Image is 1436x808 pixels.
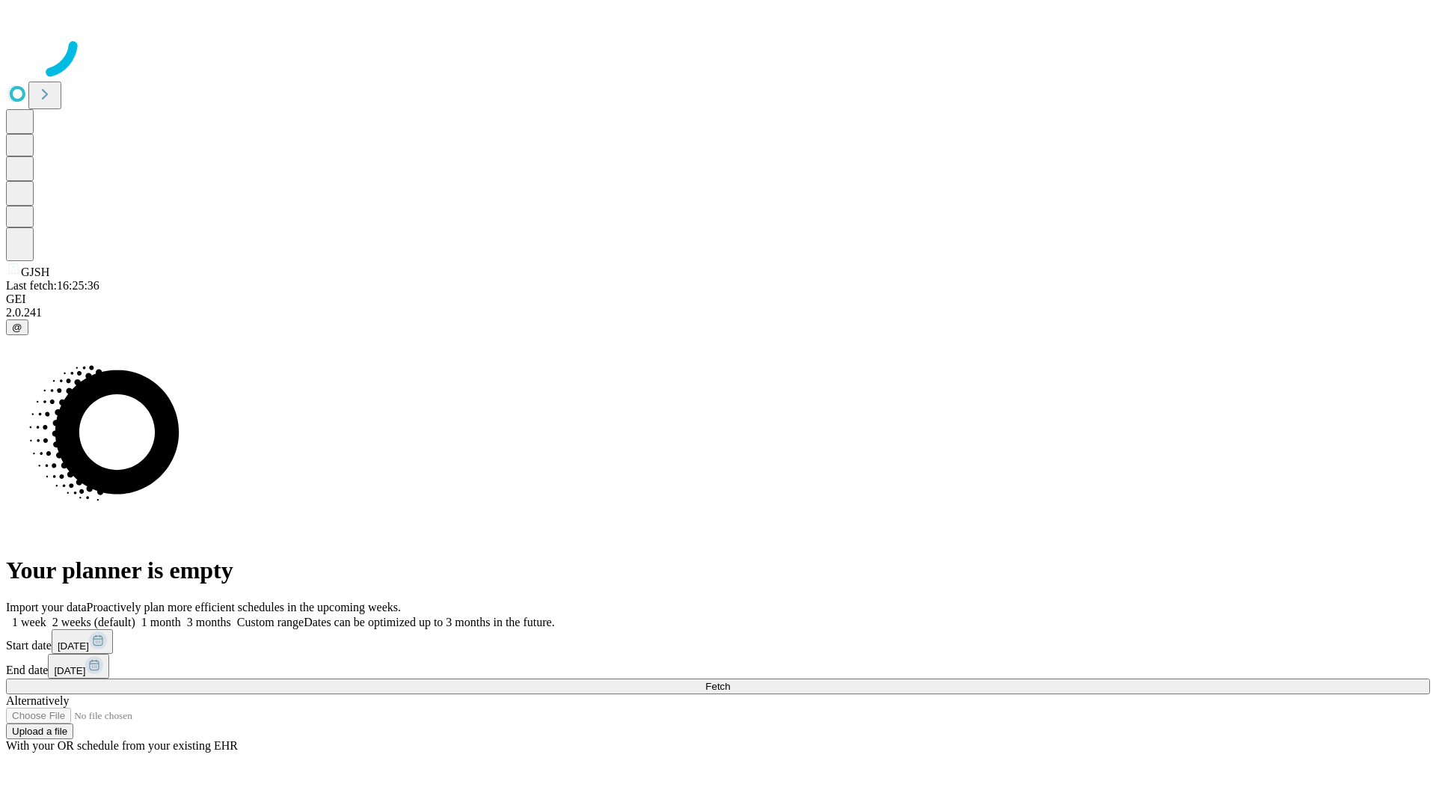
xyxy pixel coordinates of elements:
[6,629,1430,654] div: Start date
[48,654,109,679] button: [DATE]
[6,319,28,335] button: @
[6,679,1430,694] button: Fetch
[6,306,1430,319] div: 2.0.241
[141,616,181,628] span: 1 month
[237,616,304,628] span: Custom range
[6,654,1430,679] div: End date
[52,616,135,628] span: 2 weeks (default)
[6,279,99,292] span: Last fetch: 16:25:36
[6,557,1430,584] h1: Your planner is empty
[12,322,22,333] span: @
[6,694,69,707] span: Alternatively
[187,616,231,628] span: 3 months
[58,640,89,652] span: [DATE]
[304,616,554,628] span: Dates can be optimized up to 3 months in the future.
[54,665,85,676] span: [DATE]
[705,681,730,692] span: Fetch
[6,739,238,752] span: With your OR schedule from your existing EHR
[87,601,401,613] span: Proactively plan more efficient schedules in the upcoming weeks.
[6,293,1430,306] div: GEI
[6,723,73,739] button: Upload a file
[21,266,49,278] span: GJSH
[52,629,113,654] button: [DATE]
[12,616,46,628] span: 1 week
[6,601,87,613] span: Import your data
